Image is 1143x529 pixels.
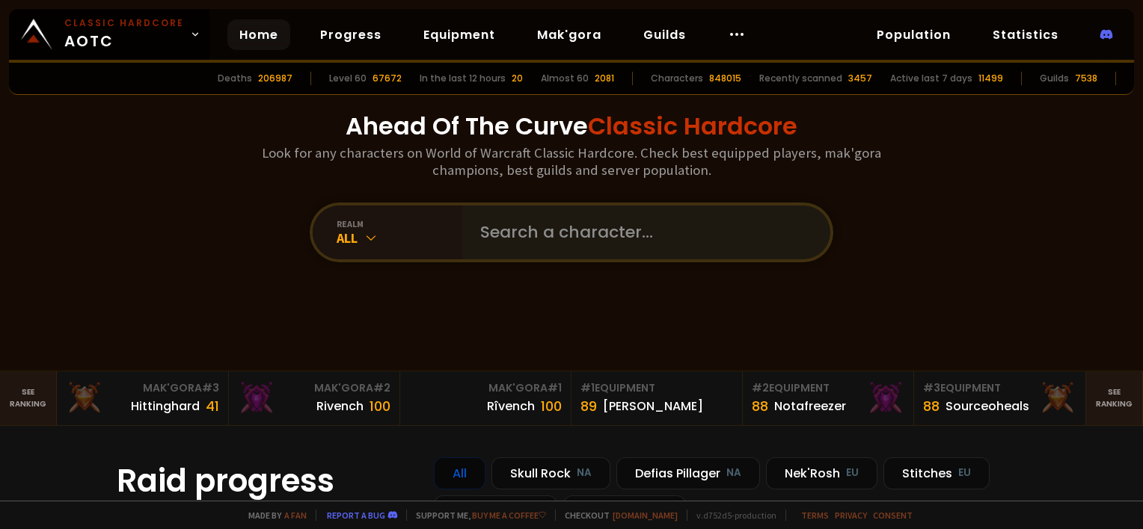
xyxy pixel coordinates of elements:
span: Support me, [406,510,546,521]
a: a fan [284,510,307,521]
a: Mak'Gora#1Rîvench100 [400,371,571,425]
div: Skull Rock [491,457,610,489]
div: All [337,229,462,247]
div: 88 [923,396,940,416]
div: Active last 7 days [890,72,972,85]
a: Buy me a coffee [472,510,546,521]
div: Recently scanned [759,72,842,85]
input: Search a character... [471,205,812,259]
div: Guilds [1040,72,1069,85]
a: Consent [873,510,913,521]
div: 3457 [848,72,872,85]
div: Sourceoheals [946,397,1029,415]
a: Classic HardcoreAOTC [9,9,209,60]
a: Progress [308,19,393,50]
a: Terms [801,510,829,521]
div: Equipment [923,380,1076,396]
a: Guilds [631,19,698,50]
span: v. d752d5 - production [687,510,776,521]
div: Hittinghard [131,397,200,415]
a: Statistics [981,19,1070,50]
div: 89 [580,396,597,416]
div: 7538 [1075,72,1097,85]
div: Notafreezer [774,397,846,415]
div: Deaths [218,72,252,85]
small: Classic Hardcore [64,16,184,30]
span: # 1 [580,380,595,395]
div: Mak'Gora [409,380,562,396]
div: All [434,457,485,489]
span: # 3 [202,380,219,395]
div: Almost 60 [541,72,589,85]
div: Equipment [580,380,733,396]
h1: Raid progress [117,457,416,504]
div: Equipment [752,380,904,396]
a: Seeranking [1086,371,1143,425]
a: Report a bug [327,510,385,521]
h1: Ahead Of The Curve [346,108,797,144]
a: Privacy [835,510,867,521]
a: #1Equipment89[PERSON_NAME] [571,371,743,425]
span: # 2 [373,380,390,395]
div: 100 [370,396,390,416]
small: NA [726,465,741,480]
div: [PERSON_NAME] [603,397,703,415]
span: Classic Hardcore [588,109,797,143]
a: Population [865,19,963,50]
div: 67672 [373,72,402,85]
span: # 1 [548,380,562,395]
a: #3Equipment88Sourceoheals [914,371,1085,425]
div: 2081 [595,72,614,85]
a: Mak'Gora#3Hittinghard41 [57,371,228,425]
div: Characters [651,72,703,85]
span: Checkout [555,510,678,521]
div: Stitches [883,457,990,489]
div: In the last 12 hours [420,72,506,85]
a: #2Equipment88Notafreezer [743,371,914,425]
span: # 3 [923,380,940,395]
div: 848015 [709,72,741,85]
small: EU [958,465,971,480]
div: Rîvench [487,397,535,415]
a: Mak'Gora#2Rivench100 [229,371,400,425]
a: [DOMAIN_NAME] [613,510,678,521]
div: realm [337,218,462,229]
div: Soulseeker [563,495,686,528]
div: Nek'Rosh [766,457,877,489]
div: Defias Pillager [616,457,760,489]
div: 206987 [258,72,292,85]
div: Mak'Gora [238,380,390,396]
small: EU [846,465,859,480]
small: NA [577,465,592,480]
div: 20 [512,72,523,85]
a: Mak'gora [525,19,613,50]
h3: Look for any characters on World of Warcraft Classic Hardcore. Check best equipped players, mak'g... [256,144,887,179]
a: Home [227,19,290,50]
div: 11499 [978,72,1003,85]
div: 41 [206,396,219,416]
div: Mak'Gora [66,380,218,396]
div: Level 60 [329,72,367,85]
div: Rivench [316,397,364,415]
a: Equipment [411,19,507,50]
span: # 2 [752,380,769,395]
div: Doomhowl [434,495,557,528]
div: 88 [752,396,768,416]
div: 100 [541,396,562,416]
span: Made by [239,510,307,521]
span: AOTC [64,16,184,52]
